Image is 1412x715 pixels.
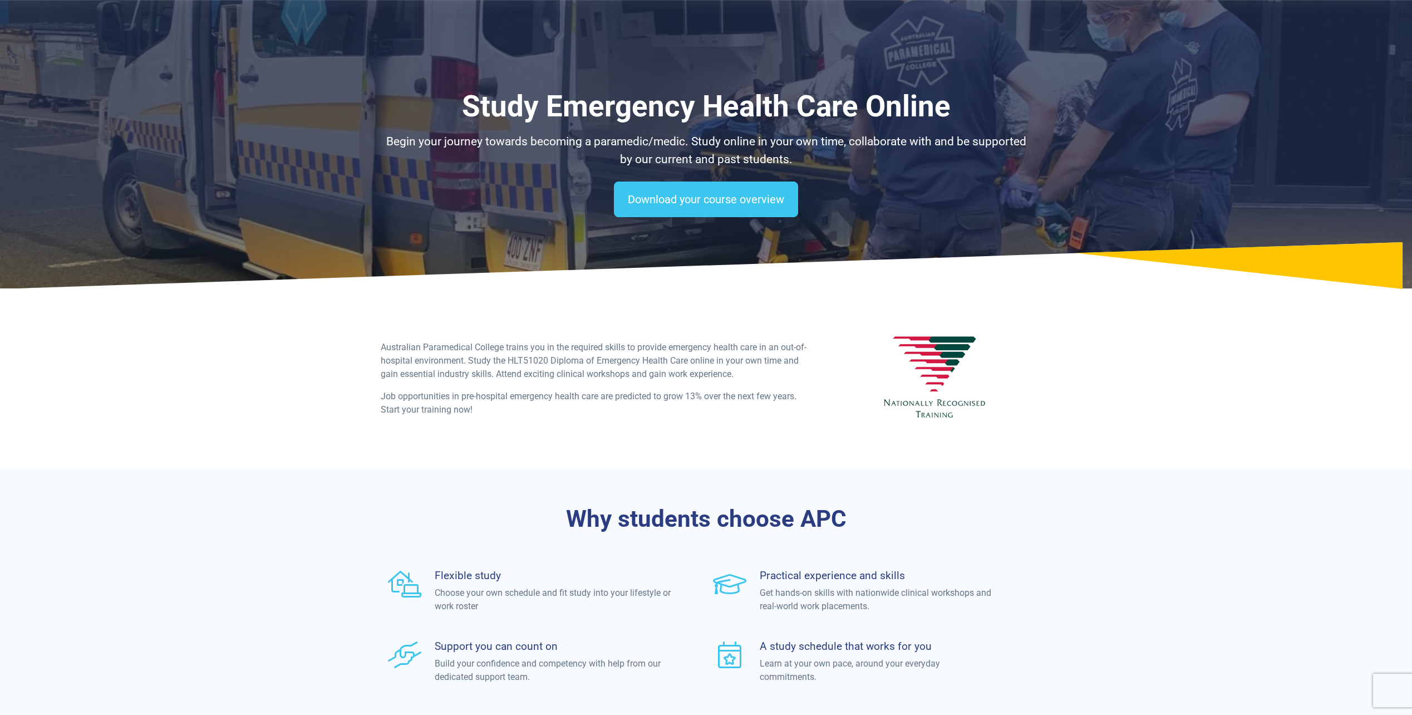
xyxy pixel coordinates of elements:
p: Job opportunities in pre-hospital emergency health care are predicted to grow 13% over the next f... [381,390,810,417]
h1: Study Emergency Health Care Online [381,89,1032,124]
p: Learn at your own pace, around your everyday commitments. [760,657,997,684]
h3: Why students choose APC [381,505,1032,533]
h4: Support you can count on [435,640,672,653]
h4: Practical experience and skills [760,569,997,582]
h4: Flexible study [435,569,672,582]
h4: A study schedule that works for you [760,640,997,653]
p: Australian Paramedical College trains you in the required skills to provide emergency health care... [381,341,810,381]
p: Get hands-on skills with nationwide clinical workshops and real-world work placements. [760,586,997,613]
a: Download your course overview [614,182,798,217]
p: Choose your own schedule and fit study into your lifestyle or work roster [435,586,672,613]
p: Build your confidence and competency with help from our dedicated support team. [435,657,672,684]
p: Begin your journey towards becoming a paramedic/medic. Study online in your own time, collaborate... [381,133,1032,168]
